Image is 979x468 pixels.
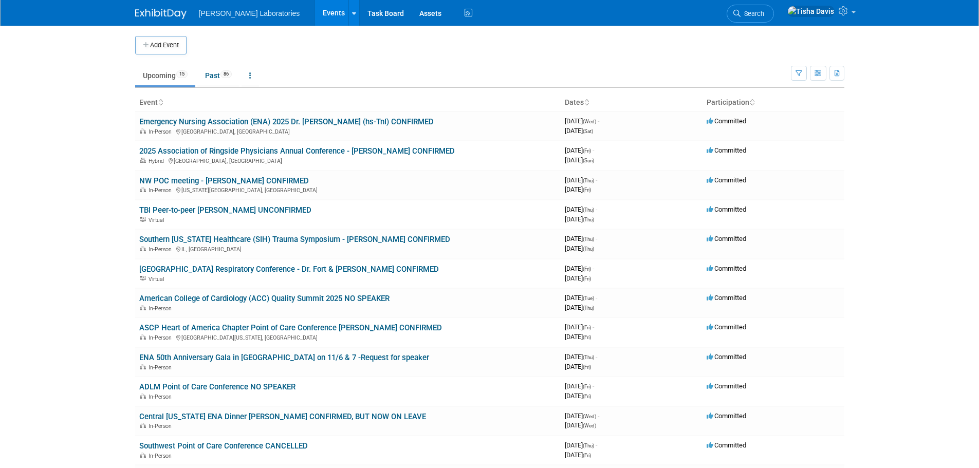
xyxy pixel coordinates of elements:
span: - [596,353,597,361]
span: In-Person [149,246,175,253]
span: Committed [707,441,746,449]
div: IL, [GEOGRAPHIC_DATA] [139,245,557,253]
span: [PERSON_NAME] Laboratories [199,9,300,17]
span: Committed [707,176,746,184]
span: [DATE] [565,294,597,302]
img: In-Person Event [140,305,146,310]
a: Southern [US_STATE] Healthcare (SIH) Trauma Symposium - [PERSON_NAME] CONFIRMED [139,235,450,244]
div: [US_STATE][GEOGRAPHIC_DATA], [GEOGRAPHIC_DATA] [139,185,557,194]
span: (Thu) [583,305,594,311]
button: Add Event [135,36,187,54]
span: In-Person [149,305,175,312]
span: Committed [707,205,746,213]
span: [DATE] [565,176,597,184]
a: TBI Peer-to-peer [PERSON_NAME] UNCONFIRMED [139,205,311,215]
a: ENA 50th Anniversary Gala in [GEOGRAPHIC_DATA] on 11/6 & 7 -Request for speaker [139,353,429,362]
span: Hybrid [149,158,167,164]
span: Committed [707,146,746,154]
span: [DATE] [565,265,594,272]
span: (Wed) [583,423,596,428]
span: In-Person [149,334,175,341]
div: [GEOGRAPHIC_DATA], [GEOGRAPHIC_DATA] [139,127,557,135]
a: Upcoming15 [135,66,195,85]
span: [DATE] [565,421,596,429]
span: Committed [707,382,746,390]
a: [GEOGRAPHIC_DATA] Respiratory Conference - Dr. Fort & [PERSON_NAME] CONFIRMED [139,265,439,274]
span: Committed [707,353,746,361]
span: (Fri) [583,384,591,389]
img: Virtual Event [140,217,146,222]
span: - [596,294,597,302]
span: (Fri) [583,325,591,330]
span: - [598,117,599,125]
span: Committed [707,294,746,302]
span: (Fri) [583,187,591,193]
a: Sort by Event Name [158,98,163,106]
span: [DATE] [565,245,594,252]
span: [DATE] [565,451,591,459]
span: - [598,412,599,420]
span: Committed [707,412,746,420]
span: Virtual [149,217,167,223]
span: (Sun) [583,158,594,163]
span: - [596,205,597,213]
img: In-Person Event [140,394,146,399]
img: In-Person Event [140,128,146,134]
span: [DATE] [565,382,594,390]
img: Hybrid Event [140,158,146,163]
a: ADLM Point of Care Conference NO SPEAKER [139,382,295,391]
span: (Thu) [583,443,594,448]
span: Committed [707,323,746,331]
span: Committed [707,235,746,242]
span: [DATE] [565,441,597,449]
span: (Fri) [583,276,591,282]
span: (Thu) [583,246,594,252]
span: - [593,265,594,272]
span: [DATE] [565,412,599,420]
span: (Fri) [583,364,591,370]
span: Virtual [149,276,167,283]
th: Participation [703,94,844,111]
span: In-Person [149,453,175,459]
a: American College of Cardiology (ACC) Quality Summit 2025 NO SPEAKER [139,294,390,303]
span: [DATE] [565,117,599,125]
span: [DATE] [565,392,591,400]
img: In-Person Event [140,364,146,369]
span: In-Person [149,128,175,135]
span: - [596,176,597,184]
span: [DATE] [565,127,593,135]
img: ExhibitDay [135,9,187,19]
th: Dates [561,94,703,111]
img: Virtual Event [140,276,146,281]
span: (Sat) [583,128,593,134]
img: Tisha Davis [787,6,835,17]
span: Committed [707,265,746,272]
span: (Fri) [583,148,591,154]
span: (Thu) [583,236,594,242]
div: [GEOGRAPHIC_DATA][US_STATE], [GEOGRAPHIC_DATA] [139,333,557,341]
a: Emergency Nursing Association (ENA) 2025 Dr. [PERSON_NAME] (hs-TnI) CONFIRMED [139,117,434,126]
span: - [596,441,597,449]
span: (Thu) [583,354,594,360]
img: In-Person Event [140,334,146,340]
span: [DATE] [565,323,594,331]
img: In-Person Event [140,187,146,192]
span: [DATE] [565,333,591,341]
span: Committed [707,117,746,125]
span: [DATE] [565,353,597,361]
span: In-Person [149,364,175,371]
span: - [596,235,597,242]
span: [DATE] [565,156,594,164]
div: [GEOGRAPHIC_DATA], [GEOGRAPHIC_DATA] [139,156,557,164]
span: (Thu) [583,217,594,222]
a: NW POC meeting - [PERSON_NAME] CONFIRMED [139,176,309,185]
span: (Fri) [583,394,591,399]
a: Central [US_STATE] ENA Dinner [PERSON_NAME] CONFIRMED, BUT NOW ON LEAVE [139,412,426,421]
span: - [593,146,594,154]
span: (Fri) [583,453,591,458]
span: (Fri) [583,266,591,272]
span: (Wed) [583,414,596,419]
span: Search [741,10,764,17]
span: [DATE] [565,363,591,370]
span: [DATE] [565,215,594,223]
